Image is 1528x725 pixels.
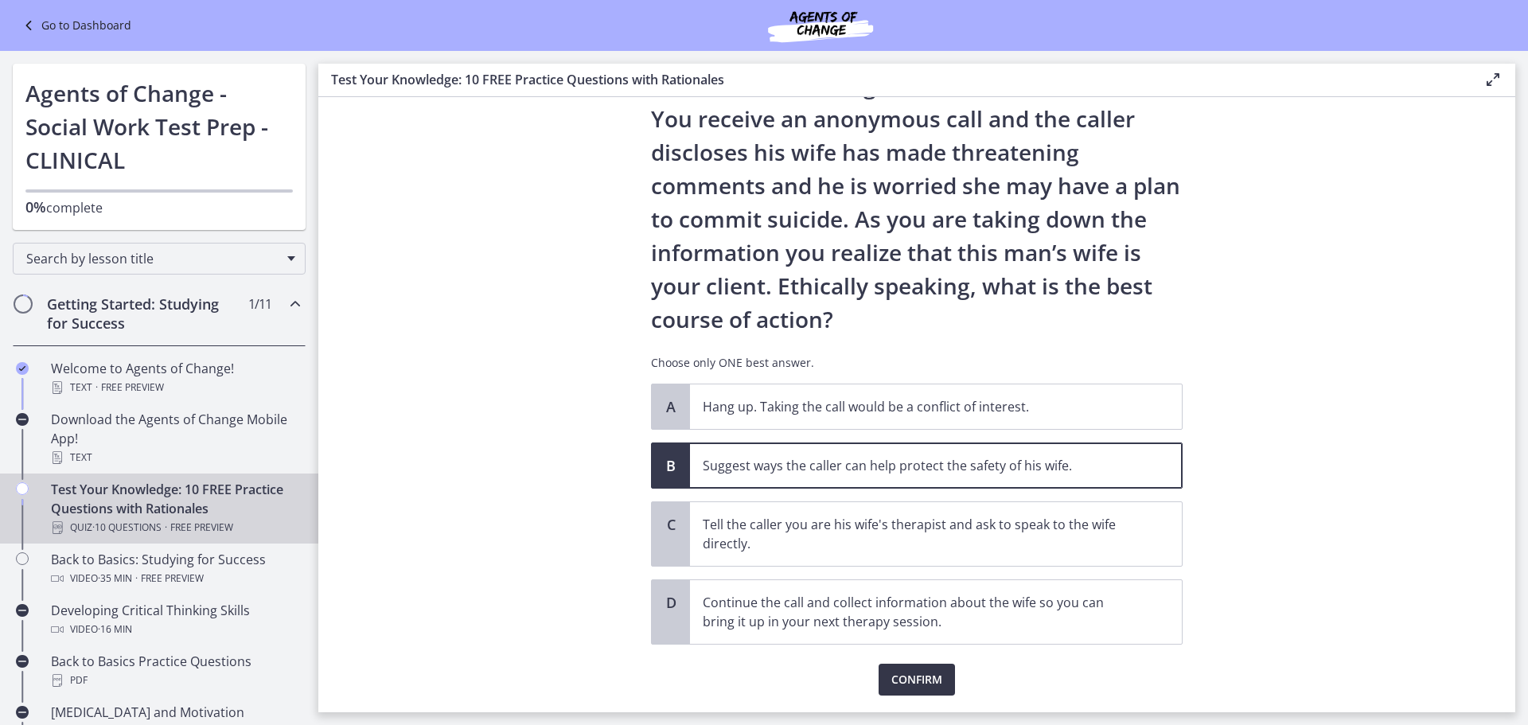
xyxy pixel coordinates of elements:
[25,76,293,177] h1: Agents of Change - Social Work Test Prep - CLINICAL
[25,197,46,216] span: 0%
[51,652,299,690] div: Back to Basics Practice Questions
[703,397,1137,416] p: Hang up. Taking the call would be a conflict of interest.
[51,518,299,537] div: Quiz
[95,378,98,397] span: ·
[703,456,1137,475] p: Suggest ways the caller can help protect the safety of his wife.
[51,620,299,639] div: Video
[248,294,271,314] span: 1 / 11
[661,397,680,416] span: A
[141,569,204,588] span: Free preview
[51,480,299,537] div: Test Your Knowledge: 10 FREE Practice Questions with Rationales
[98,620,132,639] span: · 16 min
[661,456,680,475] span: B
[725,6,916,45] img: Agents of Change
[101,378,164,397] span: Free preview
[879,664,955,696] button: Confirm
[170,518,233,537] span: Free preview
[51,378,299,397] div: Text
[16,362,29,375] i: Completed
[651,68,1183,336] p: You are volunteering to work on a crisis hotline. You receive an anonymous call and the caller di...
[661,593,680,612] span: D
[98,569,132,588] span: · 35 min
[651,355,1183,371] p: Choose only ONE best answer.
[92,518,162,537] span: · 10 Questions
[51,550,299,588] div: Back to Basics: Studying for Success
[19,16,131,35] a: Go to Dashboard
[51,601,299,639] div: Developing Critical Thinking Skills
[51,359,299,397] div: Welcome to Agents of Change!
[51,448,299,467] div: Text
[25,197,293,217] p: complete
[13,243,306,275] div: Search by lesson title
[47,294,241,333] h2: Getting Started: Studying for Success
[703,593,1137,631] p: Continue the call and collect information about the wife so you can bring it up in your next ther...
[165,518,167,537] span: ·
[891,670,942,689] span: Confirm
[661,515,680,534] span: C
[26,250,279,267] span: Search by lesson title
[51,569,299,588] div: Video
[51,671,299,690] div: PDF
[135,569,138,588] span: ·
[51,410,299,467] div: Download the Agents of Change Mobile App!
[703,515,1137,553] p: Tell the caller you are his wife's therapist and ask to speak to the wife directly.
[331,70,1458,89] h3: Test Your Knowledge: 10 FREE Practice Questions with Rationales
